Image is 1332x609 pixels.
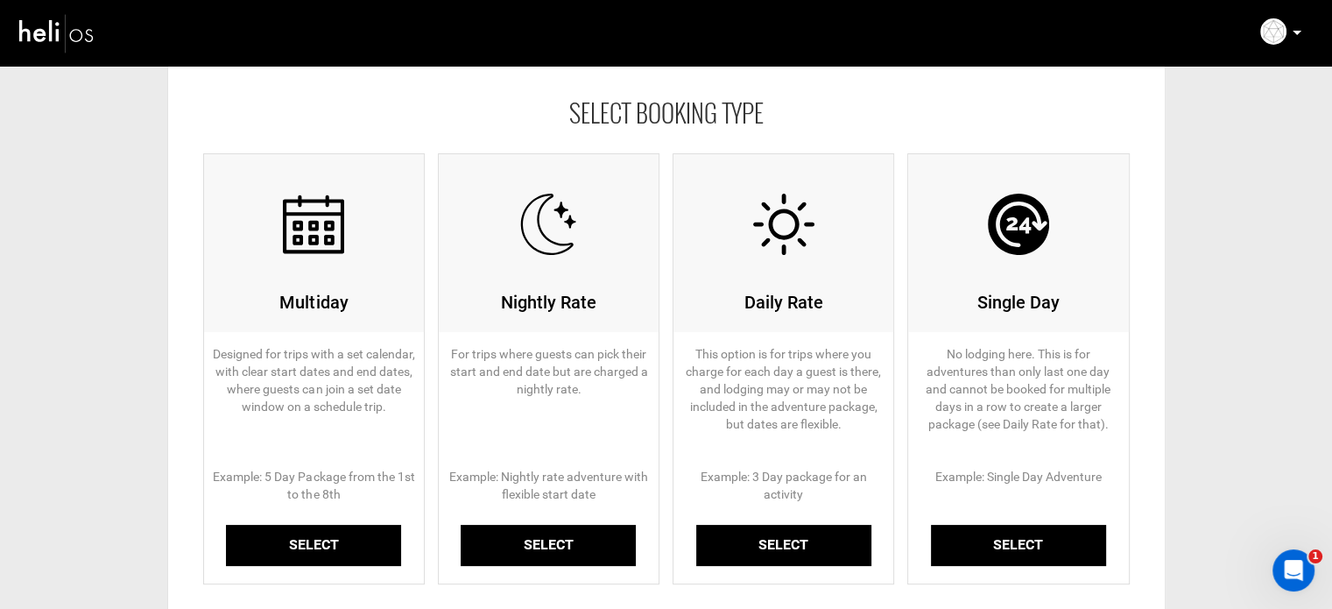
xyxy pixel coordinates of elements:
p: This option is for trips where you charge for each day a guest is there, and lodging may or may n... [673,332,894,446]
div: Nightly Rate [448,290,651,315]
h3: Select Booking Type [168,100,1165,127]
img: 24-hours.svg [988,194,1049,255]
img: sun.svg [753,194,814,255]
p: Example: 5 Day Package from the 1st to the 8th [204,455,425,516]
a: Select [461,525,636,566]
p: Designed for trips with a set calendar, with clear start dates and end dates, where guests can jo... [204,332,425,446]
p: No lodging here. This is for adventures than only last one day and cannot be booked for multiple ... [908,332,1129,446]
div: Daily Rate [682,290,885,315]
img: calendar.svg [283,194,344,255]
img: night-mode.svg [518,194,579,255]
span: 1 [1308,549,1322,563]
p: Example: Nightly rate adventure with flexible start date [439,455,659,516]
div: Single Day [917,290,1120,315]
div: Multiday [213,290,416,315]
a: Select [696,525,871,566]
p: Example: Single Day Adventure [927,455,1110,516]
p: For trips where guests can pick their start and end date but are charged a nightly rate. [439,332,659,446]
p: Example: 3 Day package for an activity [673,455,894,516]
iframe: Intercom live chat [1272,549,1314,591]
img: 69c28580acdec7dfef23dd98fd2b4dd1.png [1260,18,1286,45]
a: Select [931,525,1106,566]
img: heli-logo [18,10,96,56]
a: Select [226,525,401,566]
